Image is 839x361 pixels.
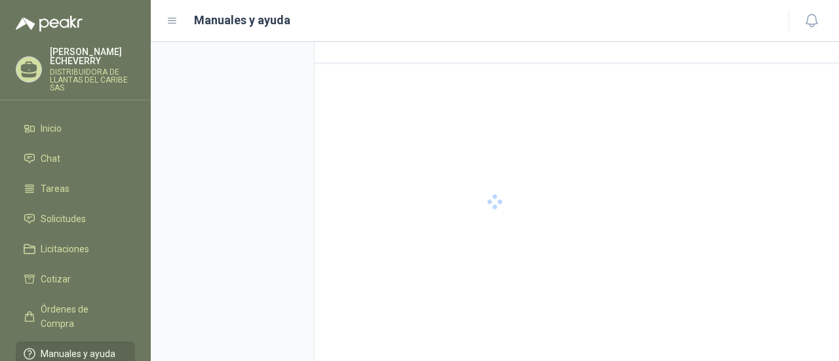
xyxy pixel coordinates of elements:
a: Inicio [16,116,135,141]
a: Órdenes de Compra [16,297,135,336]
a: Solicitudes [16,206,135,231]
span: Inicio [41,121,62,136]
span: Solicitudes [41,212,86,226]
span: Licitaciones [41,242,89,256]
span: Órdenes de Compra [41,302,123,331]
a: Chat [16,146,135,171]
span: Manuales y ayuda [41,347,115,361]
span: Cotizar [41,272,71,286]
p: [PERSON_NAME] ECHEVERRY [50,47,135,66]
h1: Manuales y ayuda [194,11,290,29]
span: Chat [41,151,60,166]
a: Cotizar [16,267,135,292]
span: Tareas [41,181,69,196]
p: DISTRIBUIDORA DE LLANTAS DEL CARIBE SAS [50,68,135,92]
a: Licitaciones [16,237,135,261]
a: Tareas [16,176,135,201]
img: Logo peakr [16,16,83,31]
